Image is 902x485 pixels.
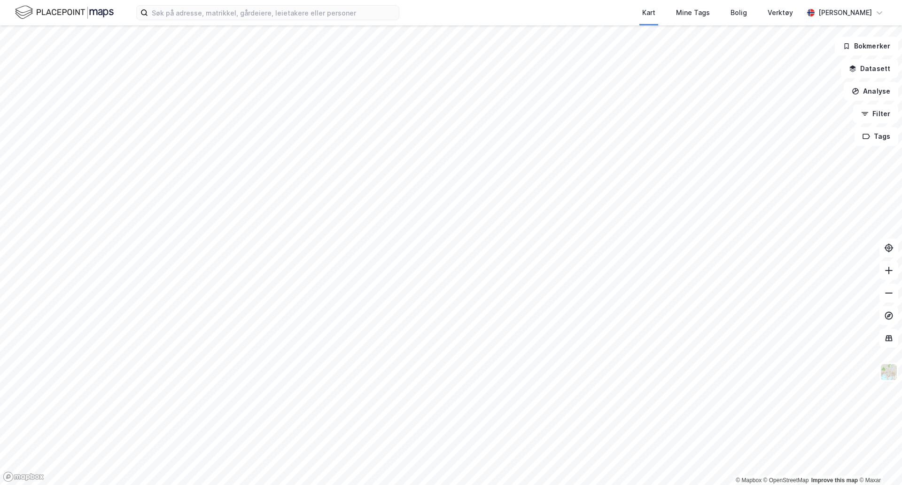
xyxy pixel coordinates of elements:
[768,7,793,18] div: Verktøy
[818,7,872,18] div: [PERSON_NAME]
[148,6,399,20] input: Søk på adresse, matrikkel, gårdeiere, leietakere eller personer
[676,7,710,18] div: Mine Tags
[642,7,655,18] div: Kart
[15,4,114,21] img: logo.f888ab2527a4732fd821a326f86c7f29.svg
[855,440,902,485] iframe: Chat Widget
[855,440,902,485] div: Kontrollprogram for chat
[731,7,747,18] div: Bolig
